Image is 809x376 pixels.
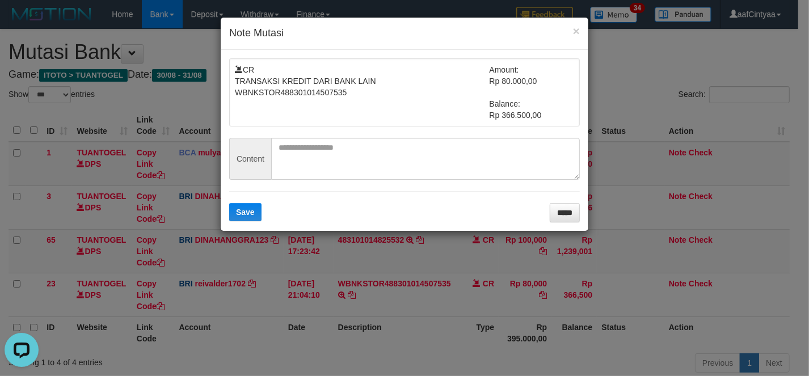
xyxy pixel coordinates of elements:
button: × [573,25,580,37]
td: CR TRANSAKSI KREDIT DARI BANK LAIN WBNKSTOR488301014507535 [235,64,490,121]
h4: Note Mutasi [229,26,580,41]
td: Amount: Rp 80.000,00 Balance: Rp 366.500,00 [490,64,575,121]
span: Content [229,138,271,180]
button: Open LiveChat chat widget [5,5,39,39]
button: Save [229,203,262,221]
span: Save [236,208,255,217]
